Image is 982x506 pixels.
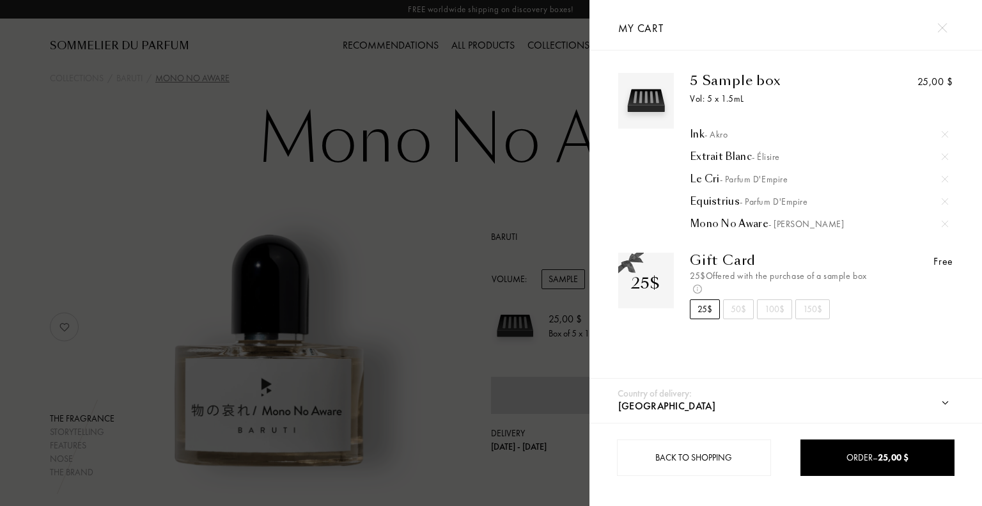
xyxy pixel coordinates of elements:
[917,74,953,90] div: 25,00 $
[846,452,908,463] span: Order –
[705,129,728,140] span: - Akro
[690,269,869,296] div: 25$ Offered with the purchase of a sample box
[723,299,754,319] div: 50$
[942,221,948,227] img: cross.svg
[933,254,953,269] div: Free
[693,285,702,294] img: info_voucher.png
[942,131,948,138] img: cross.svg
[690,253,869,268] div: Gift Card
[942,198,948,205] img: cross.svg
[690,128,948,141] a: Ink- Akro
[752,151,780,162] span: - Élisire
[942,154,948,160] img: cross.svg
[757,299,792,319] div: 100$
[631,272,660,295] div: 25$
[740,196,808,207] span: - Parfum d'Empire
[618,386,692,401] div: Country of delivery:
[690,217,948,230] a: Mono No Aware- [PERSON_NAME]
[690,150,948,163] div: Extrait Blanc
[878,452,908,463] span: 25,00 $
[942,176,948,182] img: cross.svg
[621,76,671,125] img: box_5.svg
[690,173,948,186] div: Le Cri
[690,195,948,208] a: Equistrius- Parfum d'Empire
[690,195,948,208] div: Equistrius
[690,150,948,163] a: Extrait Blanc- Élisire
[690,128,948,141] div: Ink
[690,73,869,88] div: 5 Sample box
[768,218,844,230] span: - [PERSON_NAME]
[690,217,948,230] div: Mono No Aware
[690,173,948,186] a: Le Cri- Parfum d'Empire
[720,173,788,185] span: - Parfum d'Empire
[690,299,720,319] div: 25$
[617,439,771,476] div: Back to shopping
[618,21,664,35] span: My cart
[795,299,830,319] div: 150$
[690,92,869,106] div: Vol: 5 x 1.5mL
[618,253,644,274] img: gift_n.png
[937,23,947,33] img: cross.svg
